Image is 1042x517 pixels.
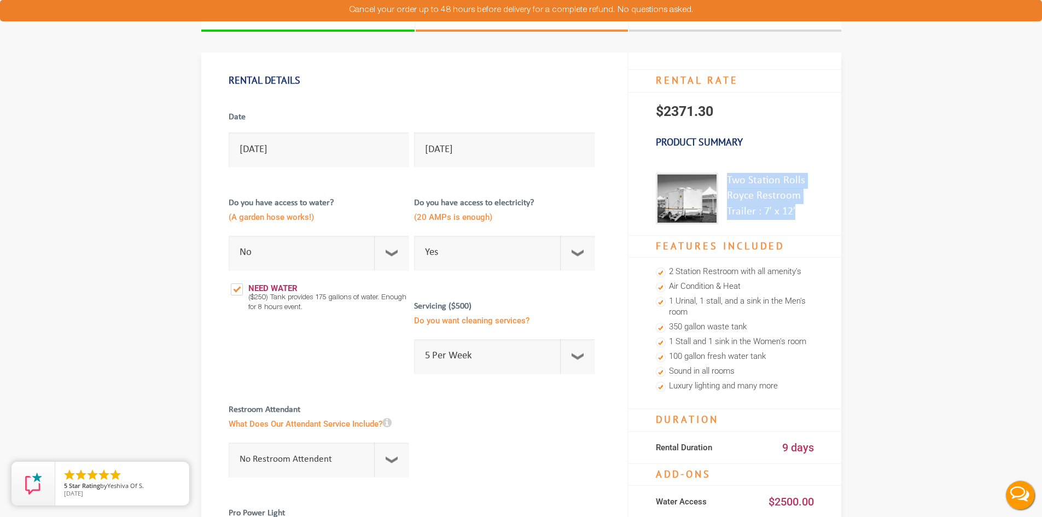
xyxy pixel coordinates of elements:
[107,481,144,490] span: Yeshiva Of S.
[628,463,841,486] h4: Add-Ons
[735,437,814,458] div: 9 days
[656,379,814,394] li: Luxury lighting and many more
[229,69,600,92] h1: Rental Details
[414,313,595,331] span: Do you want cleaning services?
[64,489,83,497] span: [DATE]
[74,468,88,481] li: 
[229,210,409,228] span: (A garden hose works!)
[63,468,76,481] li: 
[97,468,110,481] li: 
[656,294,814,320] li: 1 Urinal, 1 stall, and a sink in the Men's room
[69,481,100,490] span: Star Rating
[656,437,735,458] div: Rental Duration
[22,473,44,495] img: Review Rating
[656,364,814,379] li: Sound in all rooms
[656,350,814,364] li: 100 gallon fresh water tank
[414,300,595,336] label: Servicing ($500)
[628,92,841,131] p: $2371.30
[229,404,409,440] label: Restroom Attendant
[628,409,841,432] h4: Duration
[248,283,298,293] strong: Need Water
[229,416,409,434] span: What Does Our Attendant Service Include?
[64,483,181,490] span: by
[998,473,1042,517] button: Live Chat
[656,320,814,335] li: 350 gallon waste tank
[656,265,814,280] li: 2 Station Restroom with all amenity's
[735,491,814,512] div: $2500.00
[656,280,814,294] li: Air Condition & Heat
[64,481,67,490] span: 5
[229,111,409,130] label: Date
[229,197,409,233] label: Do you have access to water?
[727,173,814,224] div: Two Station Rolls Royce Restroom Trailer : 7′ x 12′
[628,235,841,258] h4: Features Included
[86,468,99,481] li: 
[656,335,814,350] li: 1 Stall and 1 sink in the Women's room
[109,468,122,481] li: 
[656,491,735,512] div: Water Access
[414,210,595,228] span: (20 AMPs is enough)
[628,69,841,92] h4: RENTAL RATE
[628,131,841,154] h3: Product Summary
[248,293,409,313] div: ($250) Tank provides 175 gallons of water. Enough for 8 hours event.
[414,197,595,233] label: Do you have access to electricity?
